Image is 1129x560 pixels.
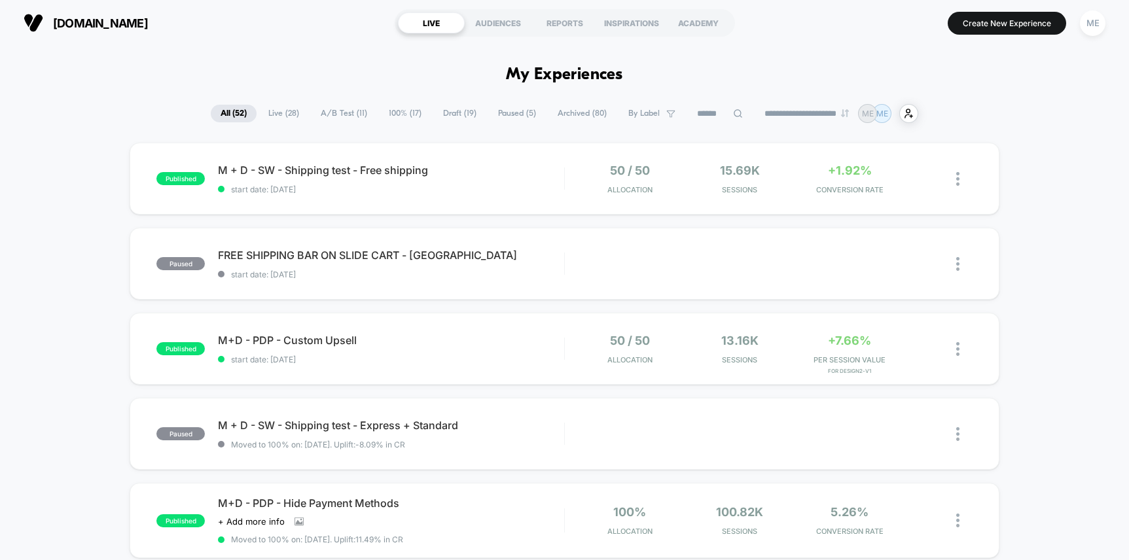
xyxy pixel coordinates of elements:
span: FREE SHIPPING BAR ON SLIDE CART - [GEOGRAPHIC_DATA] [218,249,564,262]
span: Archived ( 80 ) [548,105,617,122]
span: paused [156,427,205,440]
span: M + D - SW - Shipping test - Express + Standard [218,419,564,432]
div: ME [1080,10,1105,36]
span: 15.69k [720,164,760,177]
span: + Add more info [218,516,285,527]
span: +7.66% [828,334,871,347]
span: for Design2-V1 [798,368,901,374]
span: Allocation [607,185,653,194]
span: M+D - PDP - Hide Payment Methods [218,497,564,510]
span: Live ( 28 ) [259,105,309,122]
span: Sessions [688,185,791,194]
span: Moved to 100% on: [DATE] . Uplift: -8.09% in CR [231,440,405,449]
span: paused [156,257,205,270]
span: 50 / 50 [610,164,650,177]
span: 100% ( 17 ) [379,105,431,122]
span: start date: [DATE] [218,184,564,194]
span: published [156,342,205,355]
span: Draft ( 19 ) [433,105,486,122]
img: Visually logo [24,13,43,33]
span: 100.82k [716,505,763,519]
div: AUDIENCES [465,12,531,33]
button: [DOMAIN_NAME] [20,12,152,33]
img: close [956,514,959,527]
span: 50 / 50 [610,334,650,347]
img: close [956,172,959,186]
span: Sessions [688,355,791,364]
button: ME [1076,10,1109,37]
span: By Label [628,109,660,118]
span: start date: [DATE] [218,355,564,364]
span: 100% [613,505,646,519]
p: ME [876,109,888,118]
img: close [956,342,959,356]
span: Allocation [607,355,653,364]
span: Moved to 100% on: [DATE] . Uplift: 11.49% in CR [231,534,403,544]
p: ME [862,109,874,118]
div: LIVE [398,12,465,33]
span: Allocation [607,527,653,536]
img: close [956,427,959,441]
span: CONVERSION RATE [798,527,901,536]
span: M + D - SW - Shipping test - Free shipping [218,164,564,177]
span: [DOMAIN_NAME] [53,16,148,30]
div: INSPIRATIONS [598,12,665,33]
span: A/B Test ( 11 ) [311,105,377,122]
span: 13.16k [721,334,759,347]
span: start date: [DATE] [218,270,564,279]
span: 5.26% [831,505,869,519]
span: +1.92% [828,164,872,177]
button: Create New Experience [948,12,1066,35]
div: REPORTS [531,12,598,33]
span: Sessions [688,527,791,536]
img: end [841,109,849,117]
h1: My Experiences [506,65,623,84]
span: published [156,172,205,185]
span: M+D - PDP - Custom Upsell [218,334,564,347]
span: CONVERSION RATE [798,185,901,194]
span: PER SESSION VALUE [798,355,901,364]
div: ACADEMY [665,12,732,33]
span: All ( 52 ) [211,105,257,122]
span: Paused ( 5 ) [488,105,546,122]
span: published [156,514,205,527]
img: close [956,257,959,271]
